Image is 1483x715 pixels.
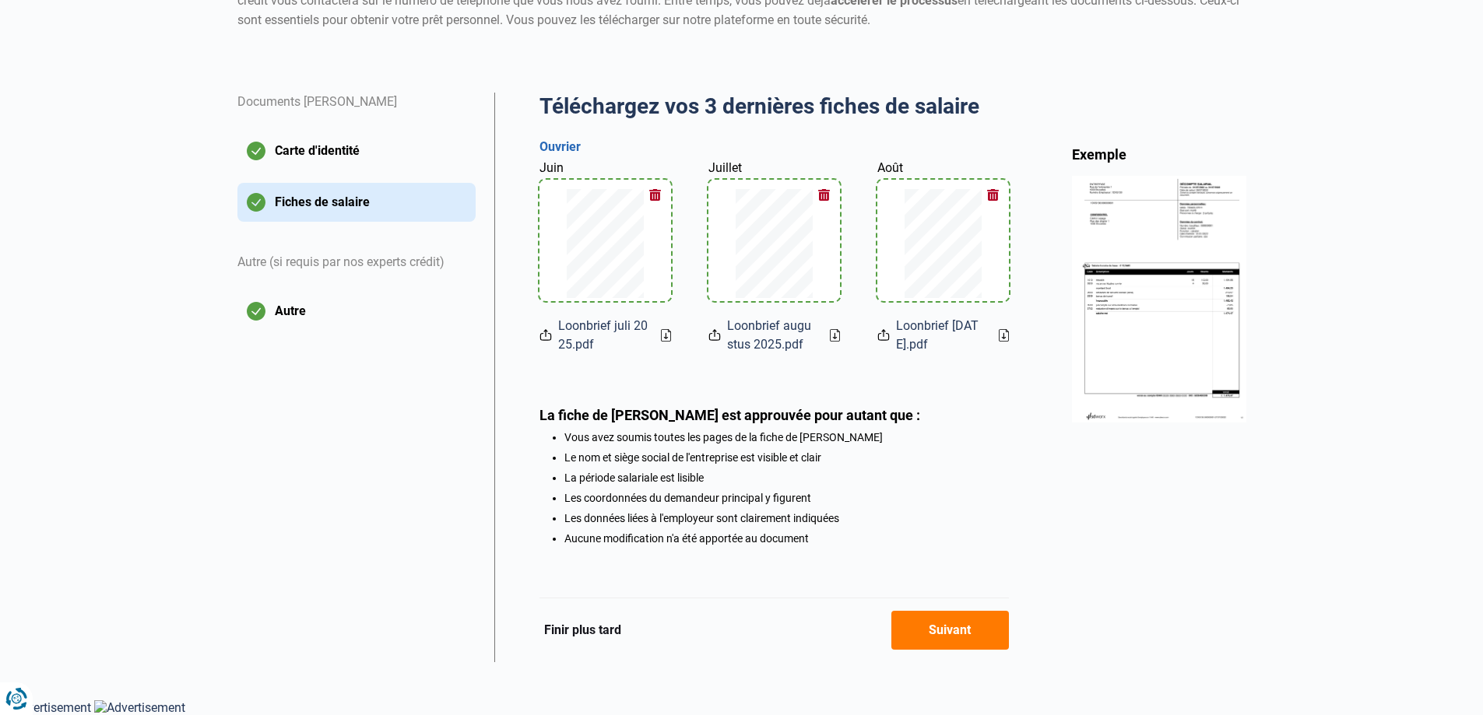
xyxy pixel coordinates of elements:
div: Documents [PERSON_NAME] [237,93,476,131]
img: Advertisement [94,700,185,715]
a: Download [661,329,671,342]
a: Download [999,329,1009,342]
label: Août [877,159,903,177]
div: La fiche de [PERSON_NAME] est approuvée pour autant que : [539,407,1009,423]
img: income [1072,176,1246,422]
button: Finir plus tard [539,620,626,640]
button: Autre [237,292,476,331]
span: Loonbrief [DATE].pdf [896,317,986,354]
li: La période salariale est lisible [564,471,1009,484]
li: Le nom et siège social de l'entreprise est visible et clair [564,451,1009,464]
li: Les coordonnées du demandeur principal y figurent [564,492,1009,504]
button: Carte d'identité [237,131,476,170]
span: Loonbrief juli 2025.pdf [558,317,648,354]
h3: Ouvrier [539,139,1009,156]
div: Autre (si requis par nos experts crédit) [237,234,476,292]
label: Juin [539,159,564,177]
li: Vous avez soumis toutes les pages de la fiche de [PERSON_NAME] [564,431,1009,443]
span: Loonbrief augustus 2025.pdf [727,317,817,354]
li: Aucune modification n'a été apportée au document [564,532,1009,545]
h2: Téléchargez vos 3 dernières fiches de salaire [539,93,1009,121]
button: Suivant [891,611,1009,650]
a: Download [830,329,840,342]
div: Exemple [1072,145,1246,163]
label: Juillet [708,159,742,177]
button: Fiches de salaire [237,183,476,222]
li: Les données liées à l'employeur sont clairement indiquées [564,512,1009,524]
